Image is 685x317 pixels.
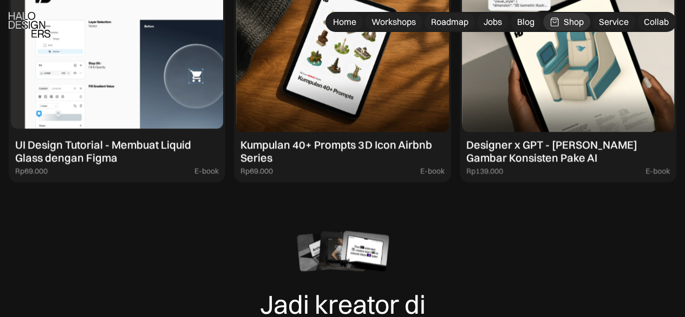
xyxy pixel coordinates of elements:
a: Collab [637,13,675,31]
a: Home [327,13,363,31]
a: Blog [511,13,541,31]
a: Service [592,13,635,31]
div: Service [599,16,629,28]
div: Roadmap [431,16,468,28]
div: Home [333,16,356,28]
div: UI Design Tutorial - Membuat Liquid Glass dengan Figma [15,138,219,164]
div: Designer x GPT - [PERSON_NAME] Gambar Konsisten Pake AI [466,138,670,164]
a: Workshops [365,13,422,31]
div: Jobs [484,16,502,28]
div: E-book [420,166,445,176]
div: Shop [564,16,584,28]
div: Blog [517,16,534,28]
div: Collab [644,16,669,28]
div: E-book [645,166,670,176]
div: Kumpulan 40+ Prompts 3D Icon Airbnb Series [240,138,444,164]
a: Shop [543,13,590,31]
div: Rp69.000 [240,166,273,176]
div: Workshops [371,16,416,28]
div: Rp139.000 [466,166,503,176]
a: Jobs [477,13,508,31]
div: Rp69.000 [15,166,48,176]
div: E-book [194,166,219,176]
a: Roadmap [425,13,475,31]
